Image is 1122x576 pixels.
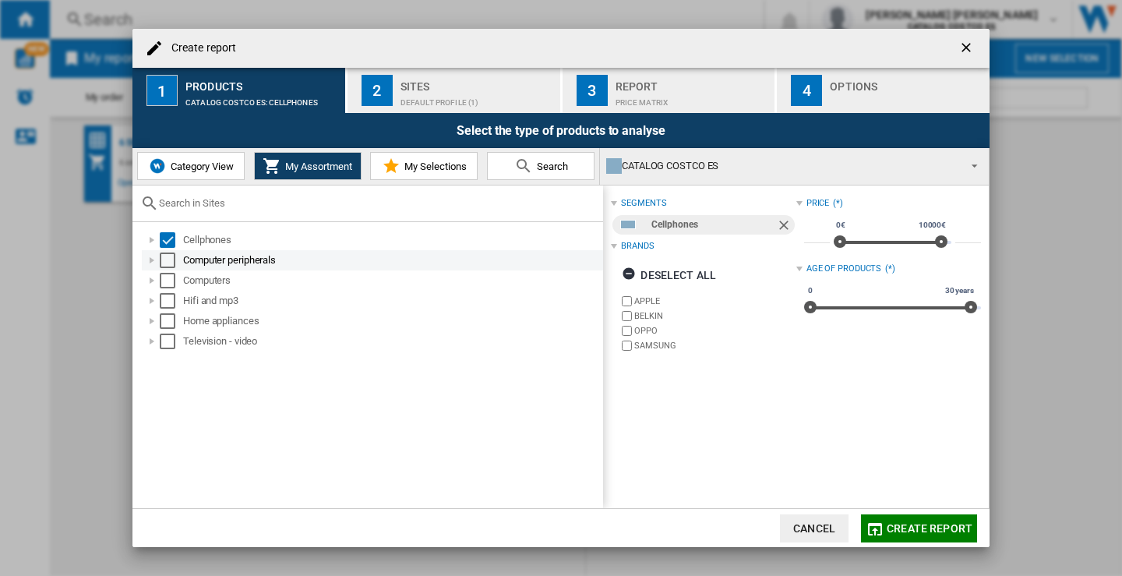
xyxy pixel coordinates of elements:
div: Sites [400,74,554,90]
span: My Assortment [281,161,352,172]
div: Home appliances [183,313,601,329]
input: brand.name [622,311,632,321]
div: Price [806,197,830,210]
div: CATALOG COSTCO ES:Cellphones [185,90,339,107]
input: Search in Sites [159,197,595,209]
div: Options [830,74,983,90]
button: 3 Report Price Matrix [563,68,777,113]
button: My Assortment [254,152,362,180]
button: Category View [137,152,245,180]
div: Price Matrix [616,90,769,107]
input: brand.name [622,341,632,351]
md-checkbox: Select [160,232,183,248]
h4: Create report [164,41,236,56]
ng-md-icon: getI18NText('BUTTONS.CLOSE_DIALOG') [958,40,977,58]
div: Computer peripherals [183,253,601,268]
div: Report [616,74,769,90]
div: Computers [183,273,601,288]
label: SAMSUNG [634,340,796,352]
button: Search [487,152,595,180]
span: 30 years [943,284,976,297]
md-checkbox: Select [160,253,183,268]
md-checkbox: Select [160,293,183,309]
label: APPLE [634,295,796,307]
ng-md-icon: Remove [776,217,795,236]
span: Category View [167,161,234,172]
div: Age of products [806,263,882,275]
span: 0€ [834,219,848,231]
button: Deselect all [617,261,721,289]
md-checkbox: Select [160,334,183,349]
div: 2 [362,75,393,106]
label: OPPO [634,325,796,337]
label: BELKIN [634,310,796,322]
span: My Selections [400,161,467,172]
div: 4 [791,75,822,106]
button: 4 Options [777,68,990,113]
input: brand.name [622,296,632,306]
button: Cancel [780,514,849,542]
button: Create report [861,514,977,542]
div: Cellphones [183,232,601,248]
img: wiser-icon-blue.png [148,157,167,175]
div: Default profile (1) [400,90,554,107]
span: Create report [887,522,972,535]
div: segments [621,197,666,210]
div: Products [185,74,339,90]
button: 1 Products CATALOG COSTCO ES:Cellphones [132,68,347,113]
button: 2 Sites Default profile (1) [348,68,562,113]
div: Brands [621,240,654,253]
span: 10000€ [916,219,948,231]
input: brand.name [622,326,632,336]
button: My Selections [370,152,478,180]
div: Hifi and mp3 [183,293,601,309]
div: 3 [577,75,608,106]
div: 1 [146,75,178,106]
span: Search [533,161,568,172]
button: getI18NText('BUTTONS.CLOSE_DIALOG') [952,33,983,64]
md-checkbox: Select [160,313,183,329]
span: 0 [806,284,815,297]
div: Cellphones [651,215,775,235]
div: Select the type of products to analyse [132,113,990,148]
div: CATALOG COSTCO ES [606,155,958,177]
div: Deselect all [622,261,716,289]
md-checkbox: Select [160,273,183,288]
div: Television - video [183,334,601,349]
